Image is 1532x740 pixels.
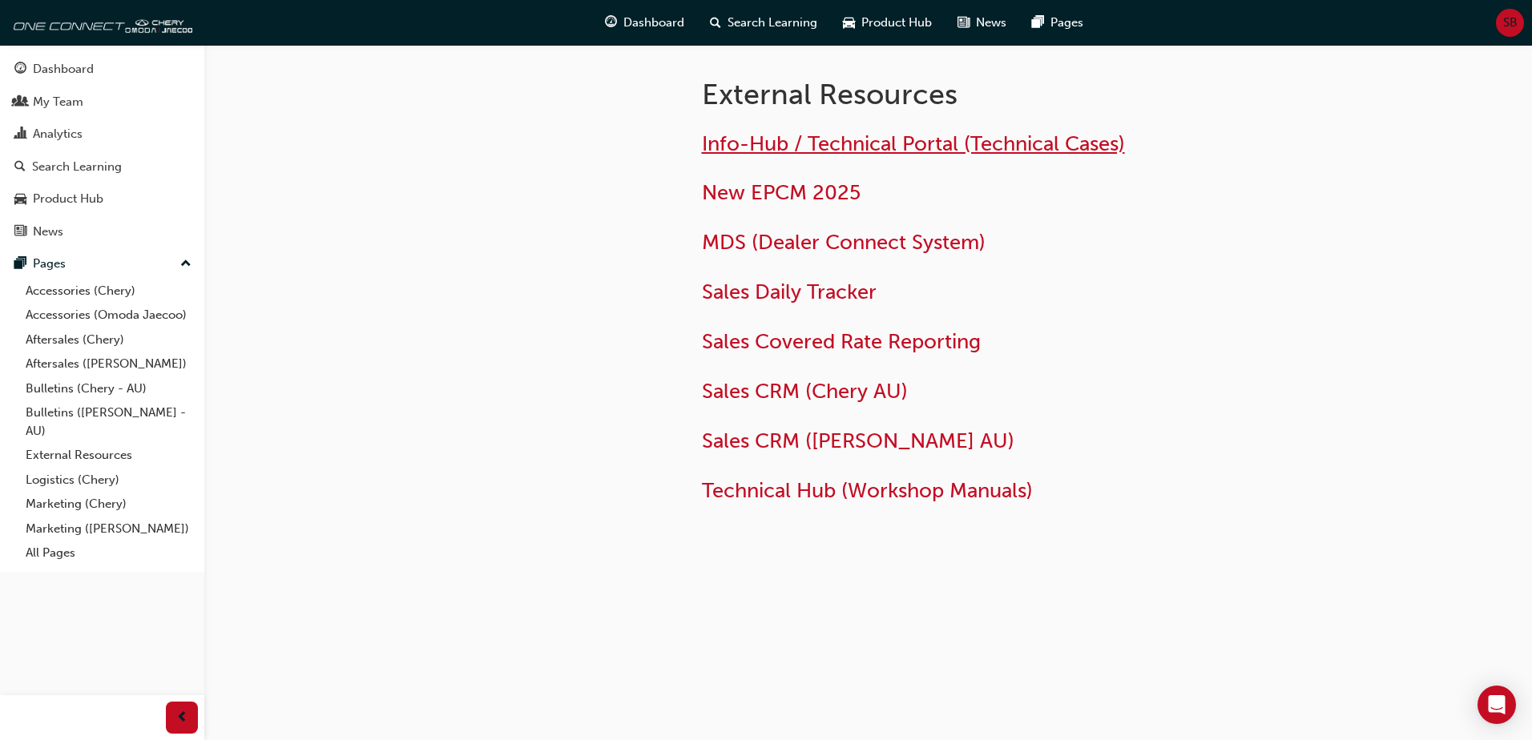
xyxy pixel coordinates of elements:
span: Search Learning [728,14,817,32]
span: SB [1503,14,1518,32]
a: guage-iconDashboard [592,6,697,39]
a: pages-iconPages [1019,6,1096,39]
a: Bulletins (Chery - AU) [19,376,198,401]
span: search-icon [14,160,26,175]
a: Technical Hub (Workshop Manuals) [702,478,1033,503]
span: car-icon [14,192,26,207]
a: MDS (Dealer Connect System) [702,230,986,255]
a: search-iconSearch Learning [697,6,830,39]
span: guage-icon [605,13,617,33]
div: Analytics [33,125,83,143]
a: Sales Covered Rate Reporting [702,329,981,354]
button: SB [1496,9,1524,37]
a: Search Learning [6,152,198,182]
a: Marketing ([PERSON_NAME]) [19,517,198,541]
a: Sales CRM (Chery AU) [702,379,908,404]
span: prev-icon [176,708,188,728]
span: guage-icon [14,62,26,77]
a: External Resources [19,443,198,468]
span: Dashboard [623,14,684,32]
span: up-icon [180,254,191,275]
a: Bulletins ([PERSON_NAME] - AU) [19,400,198,443]
span: news-icon [14,225,26,239]
a: All Pages [19,541,198,565]
div: Open Intercom Messenger [1478,686,1516,724]
img: oneconnect [8,6,192,38]
a: Info-Hub / Technical Portal (Technical Cases) [702,131,1125,156]
h1: External Resources [702,77,1228,112]
span: search-icon [710,13,721,33]
span: people-icon [14,95,26,110]
span: pages-icon [14,257,26,271]
a: car-iconProduct Hub [830,6,945,39]
a: Analytics [6,119,198,149]
a: News [6,217,198,247]
button: DashboardMy TeamAnalyticsSearch LearningProduct HubNews [6,51,198,249]
a: news-iconNews [945,6,1019,39]
span: Product Hub [861,14,932,32]
a: Aftersales ([PERSON_NAME]) [19,352,198,376]
a: Dashboard [6,54,198,84]
span: Pages [1050,14,1083,32]
a: New EPCM 2025 [702,180,861,205]
div: Pages [33,255,66,273]
div: News [33,223,63,241]
span: pages-icon [1032,13,1044,33]
a: Sales Daily Tracker [702,280,877,304]
button: Pages [6,249,198,279]
span: car-icon [843,13,855,33]
a: Sales CRM ([PERSON_NAME] AU) [702,428,1014,453]
div: Product Hub [33,190,103,208]
a: My Team [6,87,198,117]
a: Accessories (Omoda Jaecoo) [19,303,198,328]
span: News [976,14,1006,32]
div: My Team [33,93,83,111]
a: Accessories (Chery) [19,279,198,304]
span: news-icon [957,13,970,33]
div: Search Learning [32,158,122,176]
a: Logistics (Chery) [19,468,198,493]
a: Product Hub [6,184,198,214]
div: Dashboard [33,60,94,78]
span: chart-icon [14,127,26,142]
a: Marketing (Chery) [19,492,198,517]
a: Aftersales (Chery) [19,328,198,352]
